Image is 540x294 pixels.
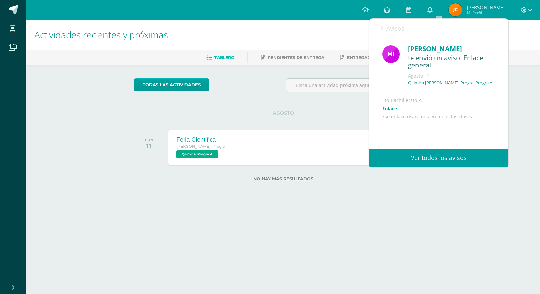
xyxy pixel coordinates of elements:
[408,44,495,54] div: [PERSON_NAME]
[34,28,168,41] span: Actividades recientes y próximas
[467,4,505,11] span: [PERSON_NAME]
[467,10,505,15] span: Mi Perfil
[286,79,432,92] input: Busca una actividad próxima aquí...
[382,105,397,112] a: Enlace
[134,176,432,181] label: No hay más resultados
[386,24,404,32] span: Avisos
[145,138,153,142] div: LUN
[268,55,324,60] span: Pendientes de entrega
[458,24,464,31] span: 59
[340,52,376,63] a: Entregadas
[261,52,324,63] a: Pendientes de entrega
[408,73,495,79] div: Agosto 11
[206,52,234,63] a: Tablero
[408,80,493,86] p: Química [PERSON_NAME]. Progra 'Progra A'
[458,24,497,31] span: avisos sin leer
[176,144,225,149] span: [PERSON_NAME]. Progra
[214,55,234,60] span: Tablero
[347,55,376,60] span: Entregadas
[145,142,153,150] div: 11
[262,110,304,116] span: AGOSTO
[176,136,225,143] div: Feria Cientifica
[449,3,462,16] img: 9bd341580e279813e401deef32537bc8.png
[382,45,400,63] img: e71b507b6b1ebf6fbe7886fc31de659d.png
[176,150,218,158] span: Química 'Progra A'
[134,78,209,91] a: todas las Actividades
[369,149,508,167] a: Ver todos los avisos
[408,54,495,69] div: te envió un aviso: Enlace general
[382,96,495,169] div: 5to Bachillerato A Ese enlace usaremos en todas las clases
